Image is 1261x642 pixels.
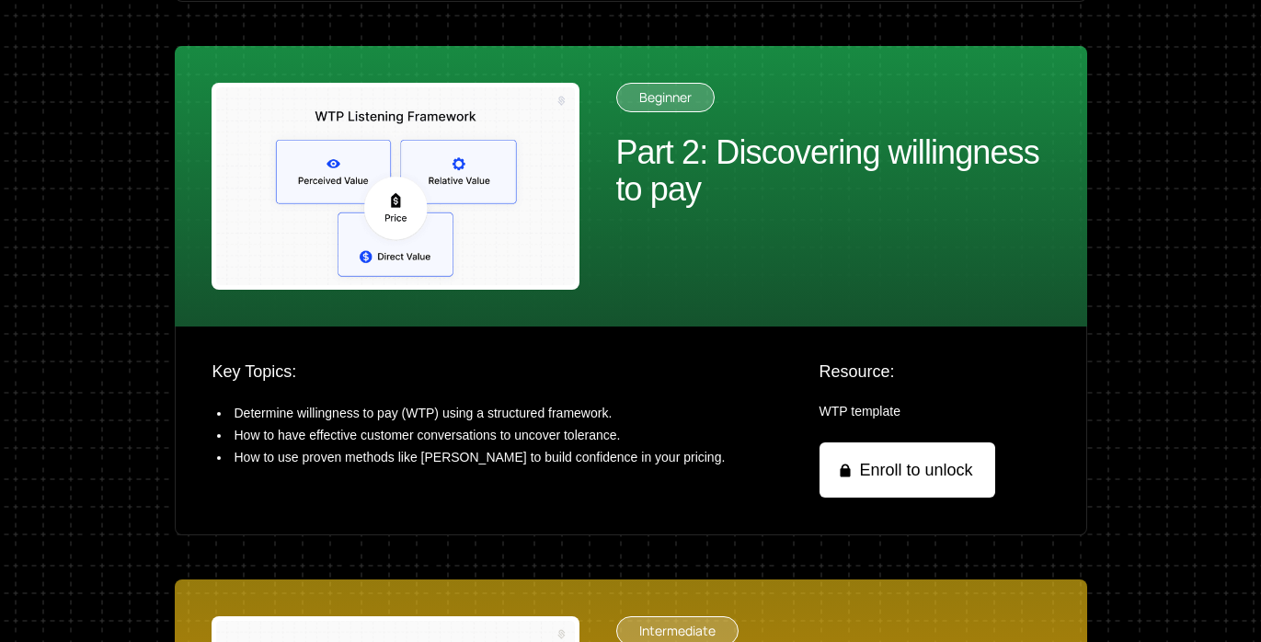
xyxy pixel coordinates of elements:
li: How to have effective customer conversations to uncover tolerance. [231,424,775,446]
div: Resource: [820,363,1049,380]
img: image (36).png [212,83,579,290]
div: beginner [616,83,715,112]
a: Enroll to unlock [820,442,995,498]
div: Key Topics: [212,363,775,380]
div: WTP template [820,402,1049,420]
li: Determine willingness to pay (WTP) using a structured framework. [231,402,775,424]
div: Part 2: Discovering willingness to pay [616,134,1050,208]
span: Enroll to unlock [860,457,973,483]
li: How to use proven methods like [PERSON_NAME] to build confidence in your pricing. [231,446,775,468]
